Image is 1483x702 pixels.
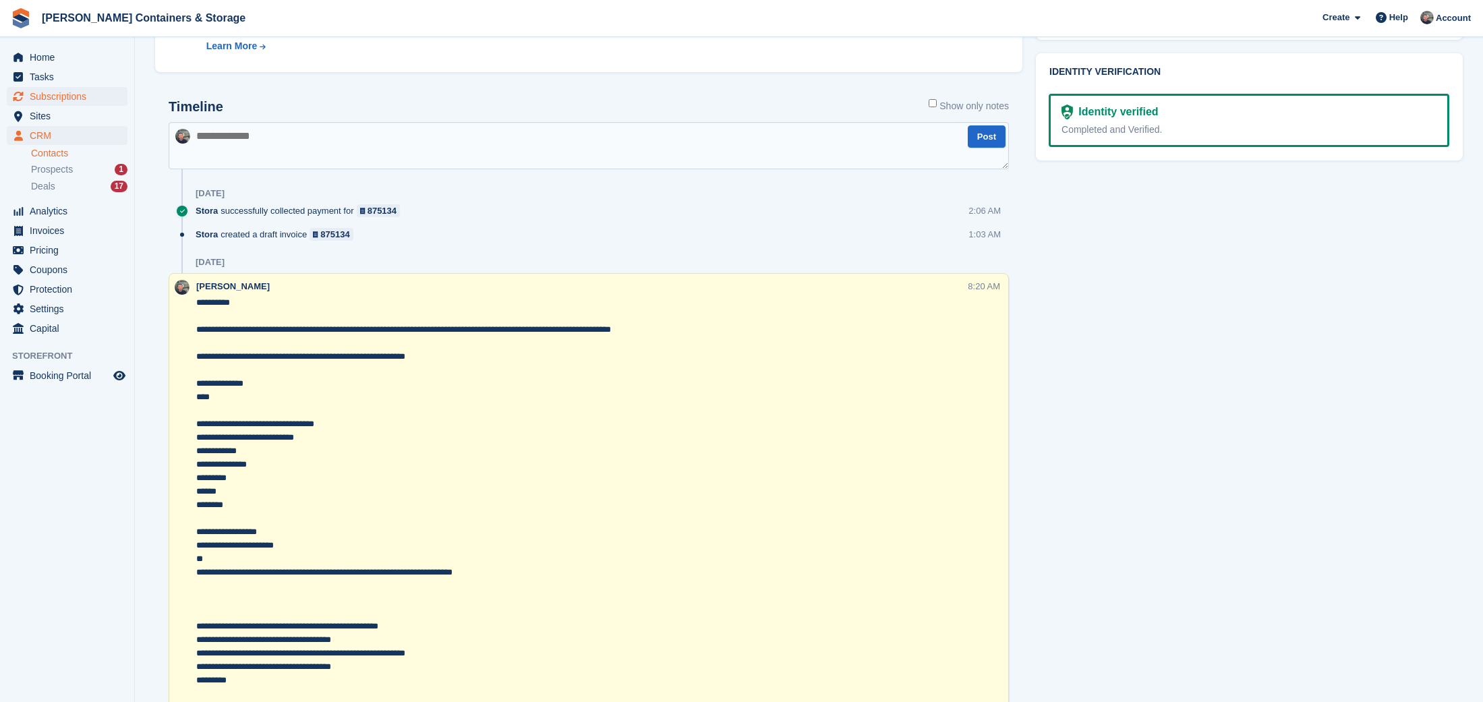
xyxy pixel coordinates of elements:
[196,204,407,217] div: successfully collected payment for
[968,228,1001,241] div: 1:03 AM
[175,129,190,144] img: Adam Greenhalgh
[30,221,111,240] span: Invoices
[7,260,127,279] a: menu
[31,179,127,194] a: Deals 17
[7,126,127,145] a: menu
[7,67,127,86] a: menu
[1322,11,1349,24] span: Create
[7,202,127,221] a: menu
[1073,104,1158,120] div: Identity verified
[30,319,111,338] span: Capital
[310,228,353,241] a: 875134
[12,349,134,363] span: Storefront
[31,147,127,160] a: Contacts
[196,257,225,268] div: [DATE]
[111,181,127,192] div: 17
[30,280,111,299] span: Protection
[7,48,127,67] a: menu
[30,67,111,86] span: Tasks
[7,107,127,125] a: menu
[30,48,111,67] span: Home
[1420,11,1434,24] img: Adam Greenhalgh
[368,204,397,217] div: 875134
[30,366,111,385] span: Booking Portal
[30,107,111,125] span: Sites
[30,299,111,318] span: Settings
[1389,11,1408,24] span: Help
[357,204,401,217] a: 875134
[929,99,937,107] input: Show only notes
[30,260,111,279] span: Coupons
[175,280,190,295] img: Adam Greenhalgh
[7,87,127,106] a: menu
[929,99,1009,113] label: Show only notes
[1062,123,1436,137] div: Completed and Verified.
[196,204,218,217] span: Stora
[206,39,257,53] div: Learn More
[11,8,31,28] img: stora-icon-8386f47178a22dfd0bd8f6a31ec36ba5ce8667c1dd55bd0f319d3a0aa187defe.svg
[30,241,111,260] span: Pricing
[968,280,1000,293] div: 8:20 AM
[30,202,111,221] span: Analytics
[31,180,55,193] span: Deals
[7,221,127,240] a: menu
[1049,67,1449,78] h2: Identity verification
[7,280,127,299] a: menu
[206,39,495,53] a: Learn More
[30,87,111,106] span: Subscriptions
[169,99,223,115] h2: Timeline
[196,188,225,199] div: [DATE]
[320,228,349,241] div: 875134
[31,163,127,177] a: Prospects 1
[115,164,127,175] div: 1
[7,241,127,260] a: menu
[31,163,73,176] span: Prospects
[196,228,218,241] span: Stora
[30,126,111,145] span: CRM
[7,319,127,338] a: menu
[196,228,360,241] div: created a draft invoice
[196,281,270,291] span: [PERSON_NAME]
[968,204,1001,217] div: 2:06 AM
[7,366,127,385] a: menu
[1436,11,1471,25] span: Account
[36,7,251,29] a: [PERSON_NAME] Containers & Storage
[968,125,1006,148] button: Post
[1062,105,1073,119] img: Identity Verification Ready
[111,368,127,384] a: Preview store
[7,299,127,318] a: menu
